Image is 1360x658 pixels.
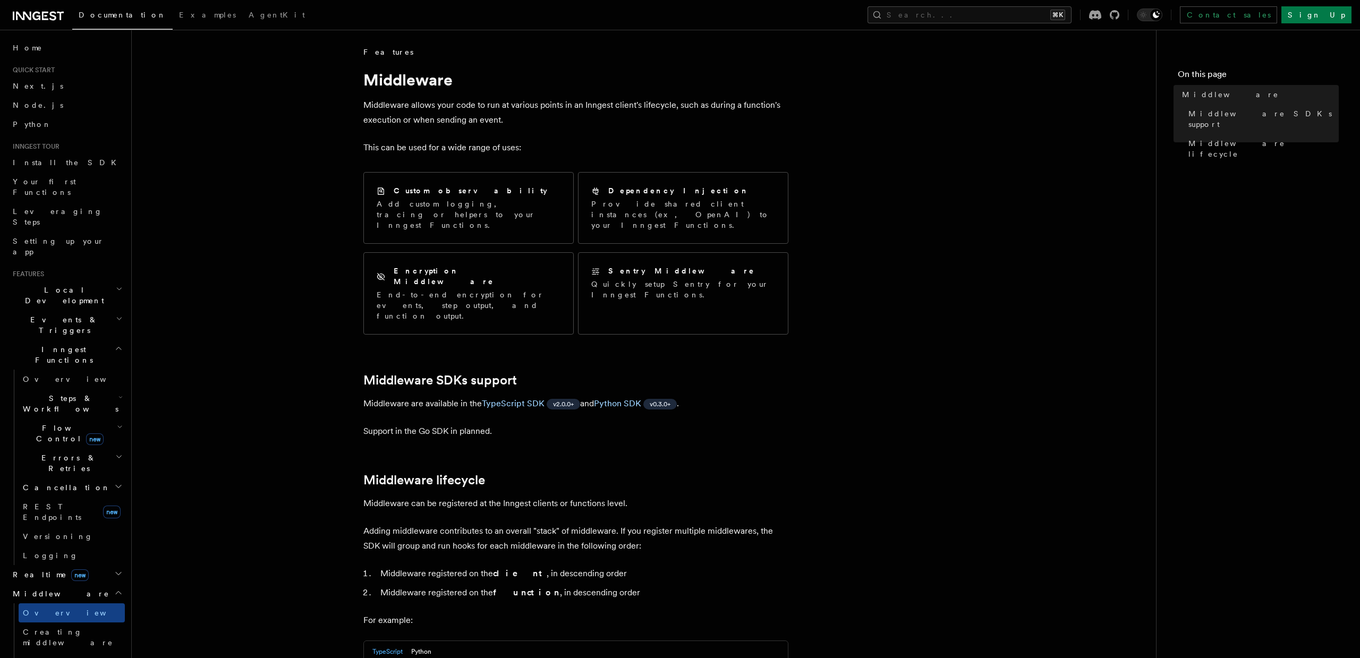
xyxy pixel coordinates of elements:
a: Middleware lifecycle [1184,134,1339,164]
p: Adding middleware contributes to an overall "stack" of middleware. If you register multiple middl... [363,524,788,553]
h2: Custom observability [394,185,547,196]
button: Middleware [8,584,125,603]
button: Events & Triggers [8,310,125,340]
a: Versioning [19,527,125,546]
span: Install the SDK [13,158,123,167]
h2: Dependency Injection [608,185,749,196]
span: Python [13,120,52,129]
span: Node.js [13,101,63,109]
span: Documentation [79,11,166,19]
a: Creating middleware [19,622,125,652]
p: For example: [363,613,788,628]
p: Add custom logging, tracing or helpers to your Inngest Functions. [377,199,560,230]
kbd: ⌘K [1050,10,1065,20]
span: Creating middleware [23,628,113,647]
a: Examples [173,3,242,29]
span: Local Development [8,285,116,306]
span: Overview [23,609,132,617]
span: Realtime [8,569,89,580]
button: Inngest Functions [8,340,125,370]
a: Python SDK [594,398,641,408]
p: Quickly setup Sentry for your Inngest Functions. [591,279,775,300]
a: Contact sales [1180,6,1277,23]
a: REST Endpointsnew [19,497,125,527]
p: Middleware allows your code to run at various points in an Inngest client's lifecycle, such as du... [363,98,788,127]
p: Middleware are available in the and . [363,396,788,411]
span: Middleware SDKs support [1188,108,1339,130]
a: Middleware lifecycle [363,473,485,488]
a: Logging [19,546,125,565]
span: Inngest Functions [8,344,115,365]
a: Middleware SDKs support [1184,104,1339,134]
div: Inngest Functions [8,370,125,565]
span: new [71,569,89,581]
a: Next.js [8,76,125,96]
span: Setting up your app [13,237,104,256]
p: This can be used for a wide range of uses: [363,140,788,155]
span: Versioning [23,532,93,541]
button: Steps & Workflows [19,389,125,418]
span: Your first Functions [13,177,76,196]
a: Middleware [1178,85,1339,104]
a: Documentation [72,3,173,30]
a: Overview [19,603,125,622]
a: TypeScript SDK [482,398,545,408]
h2: Encryption Middleware [394,266,560,287]
a: AgentKit [242,3,311,29]
p: Support in the Go SDK in planned. [363,424,788,439]
span: Overview [23,375,132,383]
a: Middleware SDKs support [363,373,517,388]
span: Next.js [13,82,63,90]
span: AgentKit [249,11,305,19]
span: Steps & Workflows [19,393,118,414]
button: Toggle dark mode [1137,8,1162,21]
a: Encryption MiddlewareEnd-to-end encryption for events, step output, and function output. [363,252,574,335]
button: Cancellation [19,478,125,497]
li: Middleware registered on the , in descending order [377,585,788,600]
span: Features [363,47,413,57]
a: Overview [19,370,125,389]
span: Events & Triggers [8,314,116,336]
a: Home [8,38,125,57]
button: Errors & Retries [19,448,125,478]
span: v2.0.0+ [553,400,574,408]
a: Custom observabilityAdd custom logging, tracing or helpers to your Inngest Functions. [363,172,574,244]
a: Setting up your app [8,232,125,261]
h1: Middleware [363,70,788,89]
span: REST Endpoints [23,502,81,522]
p: Middleware can be registered at the Inngest clients or functions level. [363,496,788,511]
span: Errors & Retries [19,452,115,474]
span: Middleware lifecycle [1188,138,1339,159]
span: Quick start [8,66,55,74]
button: Search...⌘K [868,6,1072,23]
button: Realtimenew [8,565,125,584]
a: Your first Functions [8,172,125,202]
span: Leveraging Steps [13,207,103,226]
button: Flow Controlnew [19,418,125,448]
p: Provide shared client instances (ex, OpenAI) to your Inngest Functions. [591,199,775,230]
li: Middleware registered on the , in descending order [377,566,788,581]
strong: function [493,587,560,597]
a: Dependency InjectionProvide shared client instances (ex, OpenAI) to your Inngest Functions. [578,172,788,244]
span: Examples [179,11,236,19]
a: Sign Up [1281,6,1351,23]
a: Sentry MiddlewareQuickly setup Sentry for your Inngest Functions. [578,252,788,335]
a: Node.js [8,96,125,115]
h4: On this page [1178,68,1339,85]
span: new [86,433,104,445]
a: Install the SDK [8,153,125,172]
button: Local Development [8,280,125,310]
span: Middleware [1182,89,1279,100]
span: Middleware [8,588,109,599]
span: Cancellation [19,482,110,493]
h2: Sentry Middleware [608,266,755,276]
span: Flow Control [19,423,117,444]
span: Inngest tour [8,142,59,151]
span: Home [13,42,42,53]
strong: client [493,568,547,578]
a: Python [8,115,125,134]
span: v0.3.0+ [650,400,670,408]
span: new [103,506,121,518]
span: Logging [23,551,78,560]
a: Leveraging Steps [8,202,125,232]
